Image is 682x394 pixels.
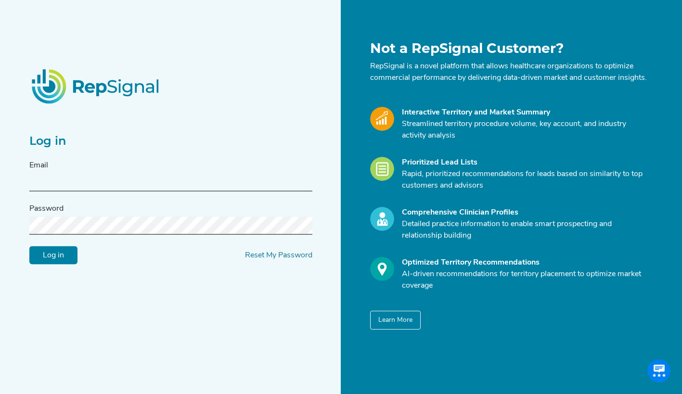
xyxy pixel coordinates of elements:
[402,257,647,268] div: Optimized Territory Recommendations
[370,61,647,84] p: RepSignal is a novel platform that allows healthcare organizations to optimize commercial perform...
[245,252,312,259] a: Reset My Password
[370,40,647,57] h1: Not a RepSignal Customer?
[20,57,173,115] img: RepSignalLogo.20539ed3.png
[370,311,421,330] button: Learn More
[402,168,647,191] p: Rapid, prioritized recommendations for leads based on similarity to top customers and advisors
[29,203,64,215] label: Password
[402,118,647,141] p: Streamlined territory procedure volume, key account, and industry activity analysis
[402,268,647,292] p: AI-driven recommendations for territory placement to optimize market coverage
[29,134,312,148] h2: Log in
[402,157,647,168] div: Prioritized Lead Lists
[29,246,77,265] input: Log in
[370,107,394,131] img: Market_Icon.a700a4ad.svg
[370,207,394,231] img: Profile_Icon.739e2aba.svg
[370,257,394,281] img: Optimize_Icon.261f85db.svg
[402,107,647,118] div: Interactive Territory and Market Summary
[402,218,647,241] p: Detailed practice information to enable smart prospecting and relationship building
[29,160,48,171] label: Email
[402,207,647,218] div: Comprehensive Clinician Profiles
[370,157,394,181] img: Leads_Icon.28e8c528.svg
